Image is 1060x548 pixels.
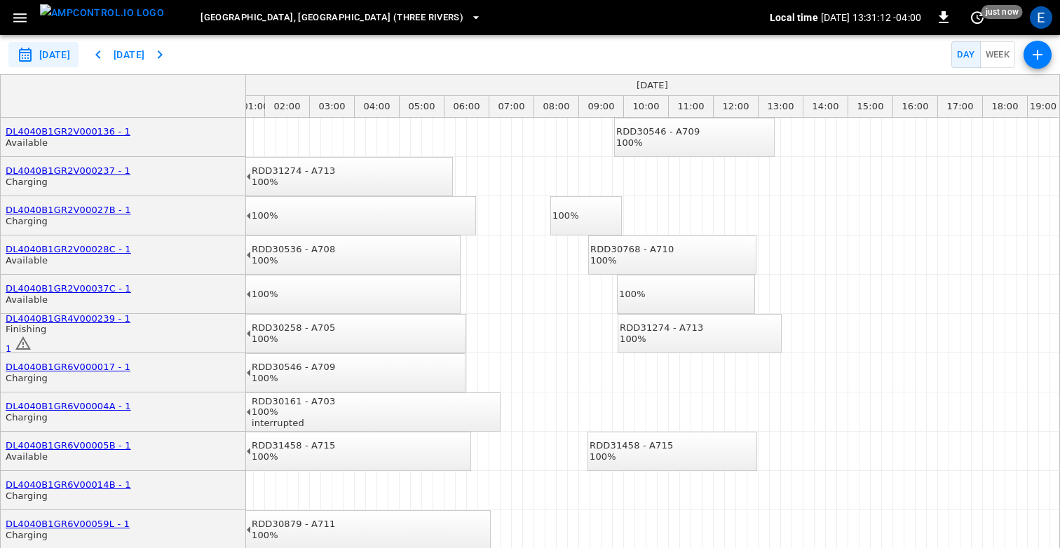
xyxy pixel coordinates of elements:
div: 100% [252,255,335,266]
div: 100% [252,373,335,384]
div: 100% [590,451,673,463]
div: 100% [620,334,703,345]
div: RDD30161 - A703 [252,396,335,407]
a: DL4040B1GR6V00059L - 1 [6,519,130,529]
div: 100% [619,289,646,300]
div: 100% [252,289,278,300]
a: DL4040B1GR2V00027B - 1 [6,205,131,215]
div: 16:00 [893,96,938,117]
span: [GEOGRAPHIC_DATA], [GEOGRAPHIC_DATA] (Three Rivers) [201,10,463,26]
div: 15:00 [848,96,893,117]
div: 100% [252,177,335,188]
div: 100% [252,530,335,541]
div: RDD31274 - A713 [252,165,335,177]
div: RDD30546 - A709 [616,126,700,137]
div: RDD30536 - A708 [252,244,335,255]
button: [DATE] [107,42,151,68]
button: Day [951,41,980,69]
div: RDD30768 - A710 [590,244,674,255]
div: Charging [6,412,131,423]
div: Finishing [6,324,130,335]
div: 11:00 [669,96,714,117]
button: set refresh interval [966,6,988,29]
a: DL4040B1GR2V00037C - 1 [6,283,131,294]
div: interrupted [252,418,335,429]
a: 1 [6,343,32,354]
div: 100% [590,255,674,266]
div: Charging [6,216,131,227]
a: DL4040B1GR6V00004A - 1 [6,401,131,411]
div: 100% [252,210,278,221]
div: 06:00 [444,96,489,117]
div: 100% [616,137,700,149]
div: 12:00 [714,96,759,117]
div: Charging [6,491,131,502]
a: DL4040B1GR6V000017 - 1 [6,362,130,372]
button: Week [980,41,1016,69]
button: [GEOGRAPHIC_DATA], [GEOGRAPHIC_DATA] (Three Rivers) [195,4,487,32]
div: 04:00 [355,96,400,117]
div: Available [6,137,130,149]
div: Charging [6,530,130,541]
a: DL4040B1GR4V000239 - 1 [6,313,130,324]
a: DL4040B1GR6V00014B - 1 [6,479,131,490]
div: 14:00 [803,96,848,117]
div: 02:00 [265,96,310,117]
div: Available [6,255,131,266]
a: DL4040B1GR2V000136 - 1 [6,126,130,137]
img: ampcontrol.io logo [40,4,164,22]
div: 07:00 [489,96,534,117]
div: Charging [6,177,130,188]
div: 13:00 [759,96,803,117]
div: 09:00 [579,96,624,117]
a: DL4040B1GR2V00028C - 1 [6,244,131,254]
p: Local time [770,11,818,25]
div: RDD31274 - A713 [620,322,703,334]
span: 1 [6,343,11,354]
div: profile-icon [1030,6,1052,29]
div: 19:00 [1030,101,1056,112]
div: 17:00 [938,96,983,117]
div: Charging [6,373,130,384]
div: RDD31458 - A715 [252,440,335,451]
a: DL4040B1GR6V00005B - 1 [6,440,131,451]
div: 18:00 [983,96,1028,117]
span: just now [981,5,1023,19]
div: Available [6,451,131,463]
div: 100% [552,210,579,221]
div: 08:00 [534,96,579,117]
div: RDD30258 - A705 [252,322,335,334]
div: 01:00 [242,101,269,112]
p: [DATE] 13:31:12 -04:00 [821,11,921,25]
a: DL4040B1GR2V000237 - 1 [6,165,130,176]
div: RDD31458 - A715 [590,440,673,451]
div: RDD30546 - A709 [252,362,335,373]
div: 10:00 [624,96,669,117]
div: [DATE] [637,80,668,91]
div: RDD30879 - A711 [252,519,335,530]
div: 05:00 [400,96,444,117]
div: 03:00 [310,96,355,117]
div: 100% [252,451,335,463]
div: 100% [252,406,335,418]
div: 100% [252,334,335,345]
div: Available [6,294,131,306]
